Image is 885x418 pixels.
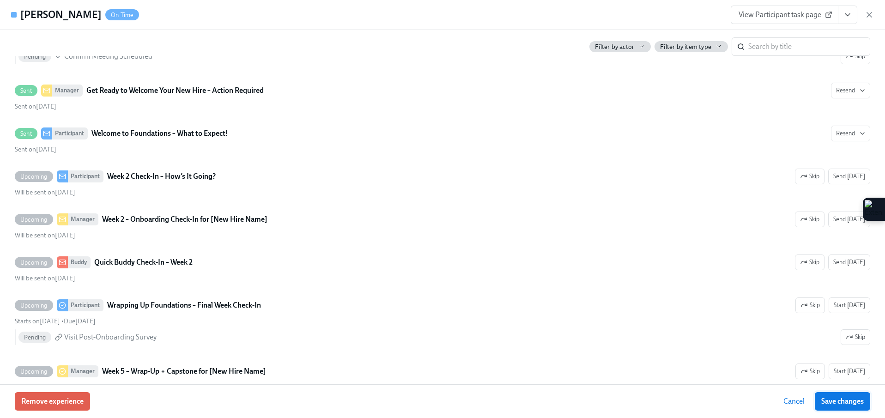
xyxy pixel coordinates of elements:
[865,200,883,218] img: Extension Icon
[15,302,53,309] span: Upcoming
[68,299,103,311] div: Participant
[15,87,37,94] span: Sent
[841,329,870,345] button: UpcomingParticipantWrapping Up Foundations – Final Week Check-InSkipStart [DATE]Starts on[DATE] •...
[20,8,102,22] h4: [PERSON_NAME]
[800,258,819,267] span: Skip
[800,172,819,181] span: Skip
[836,86,865,95] span: Resend
[748,37,870,56] input: Search by title
[64,51,152,61] span: Confirm Meeting Scheduled
[739,10,830,19] span: View Participant task page
[800,215,819,224] span: Skip
[15,188,75,196] span: Wednesday, September 10th 2025, 10:00 am
[15,130,37,137] span: Sent
[795,254,824,270] button: UpcomingBuddyQuick Buddy Check-In – Week 2Send [DATE]Will be sent on[DATE]
[86,85,264,96] strong: Get Ready to Welcome Your New Hire – Action Required
[15,259,53,266] span: Upcoming
[91,128,228,139] strong: Welcome to Foundations – What to Expect!
[829,297,870,313] button: UpcomingParticipantWrapping Up Foundations – Final Week Check-InSkipStarts on[DATE] •Due[DATE] Pe...
[834,367,865,376] span: Start [DATE]
[18,334,51,341] span: Pending
[15,368,53,375] span: Upcoming
[15,173,53,180] span: Upcoming
[831,83,870,98] button: SentManagerGet Ready to Welcome Your New Hire – Action RequiredSent on[DATE]
[105,12,139,18] span: On Time
[52,127,88,139] div: Participant
[68,256,91,268] div: Buddy
[829,363,870,379] button: UpcomingManagerWeek 5 – Wrap-Up + Capstone for [New Hire Name]SkipStarts on[DATE] •Due[DATE] Pend...
[15,231,75,239] span: Wednesday, September 10th 2025, 10:00 am
[15,103,56,110] span: Wednesday, September 3rd 2025, 11:41 am
[15,216,53,223] span: Upcoming
[595,42,634,51] span: Filter by actor
[15,317,96,326] div: •
[660,42,711,51] span: Filter by item type
[68,213,98,225] div: Manager
[655,41,728,52] button: Filter by item type
[828,254,870,270] button: UpcomingBuddyQuick Buddy Check-In – Week 2SkipWill be sent on[DATE]
[52,85,83,97] div: Manager
[795,363,825,379] button: UpcomingManagerWeek 5 – Wrap-Up + Capstone for [New Hire Name]Start [DATE]Starts on[DATE] •Due[DA...
[836,129,865,138] span: Resend
[15,383,60,391] span: Friday, October 3rd 2025, 10:00 am
[846,333,865,342] span: Skip
[777,392,811,411] button: Cancel
[589,41,651,52] button: Filter by actor
[821,397,864,406] span: Save changes
[828,212,870,227] button: UpcomingManagerWeek 2 – Onboarding Check-In for [New Hire Name]SkipWill be sent on[DATE]
[68,365,98,377] div: Manager
[846,52,865,61] span: Skip
[828,169,870,184] button: UpcomingParticipantWeek 2 Check-In – How’s It Going?SkipWill be sent on[DATE]
[15,383,96,392] div: •
[107,300,261,311] strong: Wrapping Up Foundations – Final Week Check-In
[102,366,266,377] strong: Week 5 – Wrap-Up + Capstone for [New Hire Name]
[107,171,216,182] strong: Week 2 Check-In – How’s It Going?
[838,6,857,24] button: View task page
[834,301,865,310] span: Start [DATE]
[795,297,825,313] button: UpcomingParticipantWrapping Up Foundations – Final Week Check-InStart [DATE]Starts on[DATE] •Due[...
[64,383,96,391] span: Wednesday, October 8th 2025, 10:00 am
[15,317,60,325] span: Tuesday, September 30th 2025, 10:00 am
[841,48,870,64] button: UpcomingBuddySchedule Time with Your New HireSkipStarts on[DATE] •Due[DATE] PendingConfirm Meetin...
[833,172,865,181] span: Send [DATE]
[800,301,820,310] span: Skip
[795,212,824,227] button: UpcomingManagerWeek 2 – Onboarding Check-In for [New Hire Name]Send [DATE]Will be sent on[DATE]
[833,258,865,267] span: Send [DATE]
[64,332,157,342] span: Visit Post-Onboarding Survey
[815,392,870,411] button: Save changes
[731,6,838,24] a: View Participant task page
[64,317,96,325] span: Sunday, October 5th 2025, 10:00 am
[833,215,865,224] span: Send [DATE]
[800,367,820,376] span: Skip
[15,145,56,153] span: Wednesday, September 3rd 2025, 11:41 am
[68,170,103,182] div: Participant
[102,214,267,225] strong: Week 2 – Onboarding Check-In for [New Hire Name]
[21,397,84,406] span: Remove experience
[94,257,193,268] strong: Quick Buddy Check-In – Week 2
[15,392,90,411] button: Remove experience
[783,397,805,406] span: Cancel
[831,126,870,141] button: SentParticipantWelcome to Foundations – What to Expect!Sent on[DATE]
[18,53,51,60] span: Pending
[15,274,75,282] span: Wednesday, September 10th 2025, 10:00 am
[795,169,824,184] button: UpcomingParticipantWeek 2 Check-In – How’s It Going?Send [DATE]Will be sent on[DATE]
